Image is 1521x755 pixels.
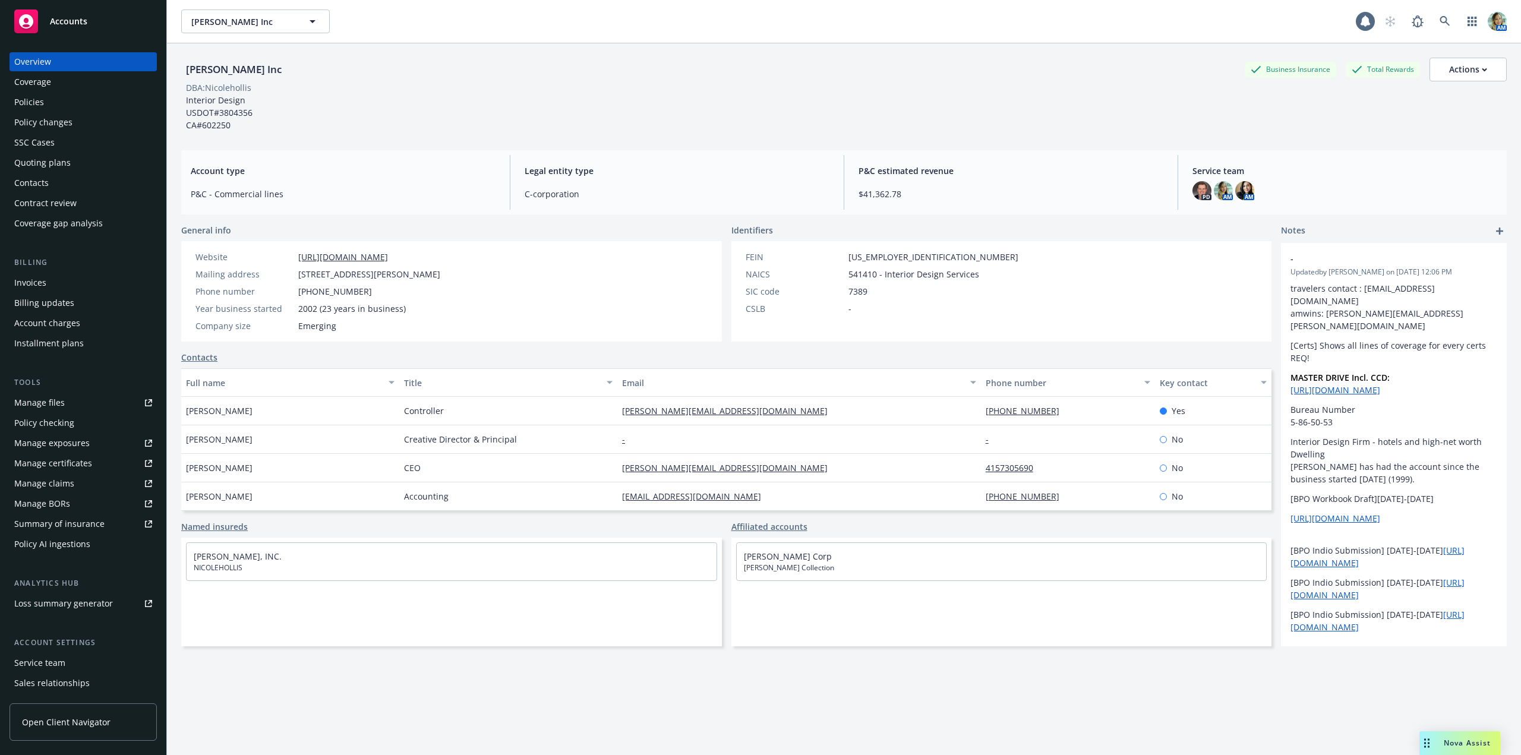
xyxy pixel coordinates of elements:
[1433,10,1457,33] a: Search
[10,393,157,412] a: Manage files
[10,434,157,453] a: Manage exposures
[14,52,51,71] div: Overview
[1290,282,1497,332] p: travelers contact : [EMAIL_ADDRESS][DOMAIN_NAME] amwins: [PERSON_NAME][EMAIL_ADDRESS][PERSON_NAME...
[1290,513,1380,524] a: [URL][DOMAIN_NAME]
[1419,731,1434,755] div: Drag to move
[14,494,70,513] div: Manage BORs
[10,153,157,172] a: Quoting plans
[298,302,406,315] span: 2002 (23 years in business)
[1460,10,1484,33] a: Switch app
[1235,181,1254,200] img: photo
[1290,267,1497,277] span: Updated by [PERSON_NAME] on [DATE] 12:06 PM
[14,514,105,533] div: Summary of insurance
[10,52,157,71] a: Overview
[399,368,617,397] button: Title
[1290,576,1497,601] p: [BPO Indio Submission] [DATE]-[DATE]
[14,334,84,353] div: Installment plans
[986,405,1069,416] a: [PHONE_NUMBER]
[14,93,44,112] div: Policies
[1214,181,1233,200] img: photo
[14,293,74,312] div: Billing updates
[986,377,1138,389] div: Phone number
[746,268,844,280] div: NAICS
[1290,339,1497,364] p: [Certs] Shows all lines of coverage for every certs REQ!
[404,462,421,474] span: CEO
[10,413,157,432] a: Policy checking
[744,551,832,562] a: [PERSON_NAME] Corp
[10,454,157,473] a: Manage certificates
[10,214,157,233] a: Coverage gap analysis
[10,113,157,132] a: Policy changes
[14,674,90,693] div: Sales relationships
[10,674,157,693] a: Sales relationships
[859,165,1163,177] span: P&C estimated revenue
[746,285,844,298] div: SIC code
[848,268,979,280] span: 541410 - Interior Design Services
[848,302,851,315] span: -
[1378,10,1402,33] a: Start snowing
[404,377,599,389] div: Title
[14,133,55,152] div: SSC Cases
[1444,738,1491,748] span: Nova Assist
[14,474,74,493] div: Manage claims
[622,434,635,445] a: -
[181,351,217,364] a: Contacts
[1172,462,1183,474] span: No
[746,251,844,263] div: FEIN
[981,368,1156,397] button: Phone number
[14,454,92,473] div: Manage certificates
[14,194,77,213] div: Contract review
[1245,62,1336,77] div: Business Insurance
[14,314,80,333] div: Account charges
[1346,62,1420,77] div: Total Rewards
[181,368,399,397] button: Full name
[298,320,336,332] span: Emerging
[1290,384,1380,396] a: [URL][DOMAIN_NAME]
[181,224,231,236] span: General info
[731,520,807,533] a: Affiliated accounts
[14,153,71,172] div: Quoting plans
[746,302,844,315] div: CSLB
[1406,10,1430,33] a: Report a Bug
[10,653,157,672] a: Service team
[1172,490,1183,503] span: No
[14,72,51,91] div: Coverage
[194,551,282,562] a: [PERSON_NAME], INC.
[14,413,74,432] div: Policy checking
[10,594,157,613] a: Loss summary generator
[1155,368,1271,397] button: Key contact
[14,273,46,292] div: Invoices
[10,273,157,292] a: Invoices
[10,194,157,213] a: Contract review
[744,563,1260,573] span: [PERSON_NAME] Collection
[22,716,111,728] span: Open Client Navigator
[622,377,963,389] div: Email
[1290,492,1497,505] p: [BPO Workbook Draft][DATE]-[DATE]
[10,377,157,388] div: Tools
[1192,181,1211,200] img: photo
[10,5,157,38] a: Accounts
[1160,377,1254,389] div: Key contact
[731,224,773,236] span: Identifiers
[848,285,867,298] span: 7389
[50,17,87,26] span: Accounts
[1290,608,1497,633] p: [BPO Indio Submission] [DATE]-[DATE]
[622,462,837,473] a: [PERSON_NAME][EMAIL_ADDRESS][DOMAIN_NAME]
[986,491,1069,502] a: [PHONE_NUMBER]
[10,474,157,493] a: Manage claims
[186,433,253,446] span: [PERSON_NAME]
[1430,58,1507,81] button: Actions
[10,637,157,649] div: Account settings
[1290,403,1497,428] p: Bureau Number 5-86-50-53
[186,94,255,131] span: Interior Design USDOT#3804356 CA#602250
[14,173,49,192] div: Contacts
[10,173,157,192] a: Contacts
[404,405,444,417] span: Controller
[181,520,248,533] a: Named insureds
[14,653,65,672] div: Service team
[1281,224,1305,238] span: Notes
[617,368,981,397] button: Email
[986,462,1043,473] a: 4157305690
[10,257,157,268] div: Billing
[10,535,157,554] a: Policy AI ingestions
